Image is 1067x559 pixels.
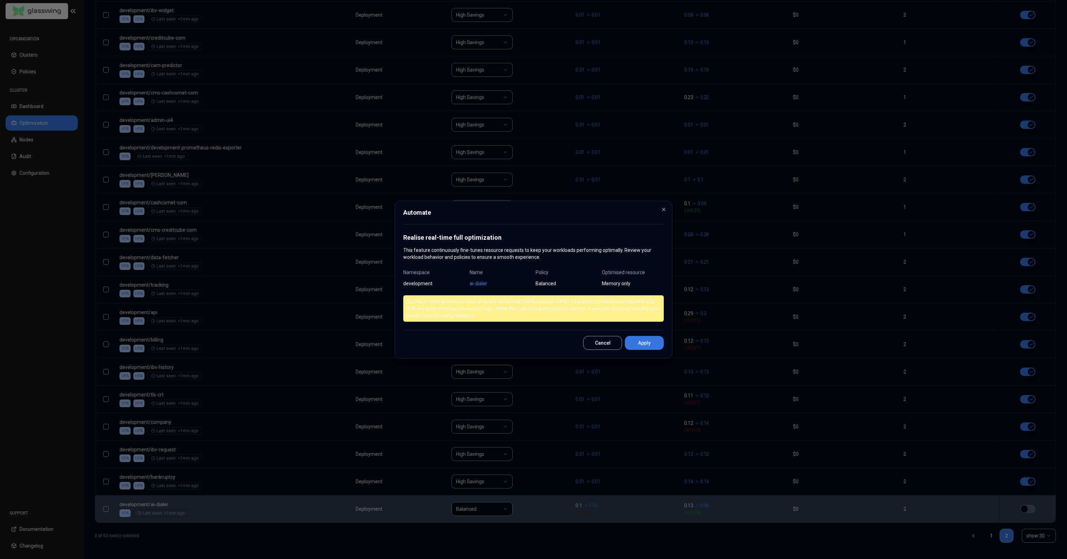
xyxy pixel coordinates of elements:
[403,233,664,261] div: This feature continuously fine-tunes resource requests to keep your workloads performing optimall...
[403,233,664,242] p: Realise real-time full optimization
[536,269,598,276] span: Policy
[583,336,622,350] button: Cancel
[625,336,664,350] button: Apply
[403,280,465,287] span: development
[470,269,532,276] span: Name
[536,280,598,287] span: Balanced
[602,280,664,287] span: Memory only
[602,269,664,276] span: Optimised resource
[470,280,532,287] span: ai-dialer: HPA on CPU
[403,209,664,224] h2: Automate
[403,295,664,322] p: One or more workloads have an active Horizontal Pod Autoscaler (HPA). To prevent conflicts betwee...
[403,269,465,276] span: Namespace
